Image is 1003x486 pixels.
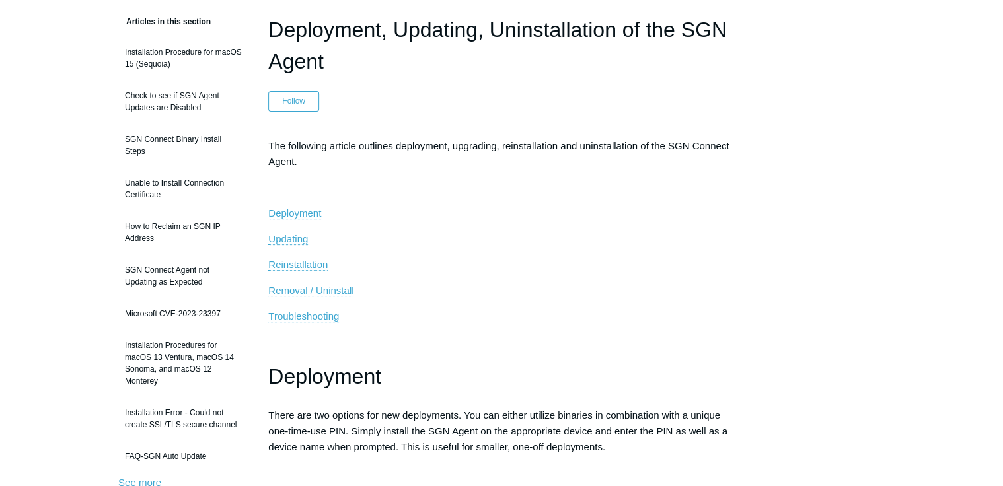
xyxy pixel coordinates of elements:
[118,214,248,251] a: How to Reclaim an SGN IP Address
[268,14,735,77] h1: Deployment, Updating, Uninstallation of the SGN Agent
[268,285,353,296] span: Removal / Uninstall
[268,140,729,167] span: The following article outlines deployment, upgrading, reinstallation and uninstallation of the SG...
[268,364,381,388] span: Deployment
[268,409,727,452] span: There are two options for new deployments. You can either utilize binaries in combination with a ...
[268,91,319,111] button: Follow Article
[118,40,248,77] a: Installation Procedure for macOS 15 (Sequoia)
[118,301,248,326] a: Microsoft CVE-2023-23397
[118,83,248,120] a: Check to see if SGN Agent Updates are Disabled
[268,259,328,271] a: Reinstallation
[268,310,339,322] a: Troubleshooting
[118,444,248,469] a: FAQ-SGN Auto Update
[268,207,321,219] a: Deployment
[268,233,308,245] a: Updating
[118,127,248,164] a: SGN Connect Binary Install Steps
[268,285,353,296] a: Removal / Uninstall
[118,17,211,26] span: Articles in this section
[268,233,308,244] span: Updating
[118,170,248,207] a: Unable to Install Connection Certificate
[268,259,328,270] span: Reinstallation
[118,333,248,394] a: Installation Procedures for macOS 13 Ventura, macOS 14 Sonoma, and macOS 12 Monterey
[118,400,248,437] a: Installation Error - Could not create SSL/TLS secure channel
[118,258,248,295] a: SGN Connect Agent not Updating as Expected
